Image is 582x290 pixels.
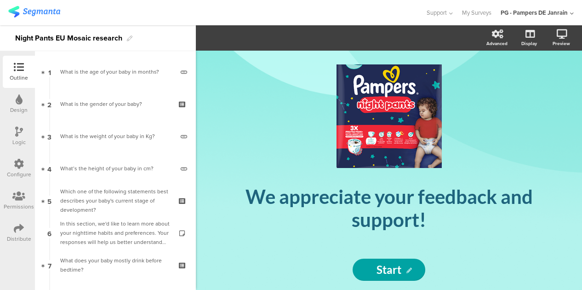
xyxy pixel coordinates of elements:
[219,185,559,231] p: We appreciate your feedback and support!
[4,203,34,211] div: Permissions
[353,259,425,281] input: Start
[60,132,174,141] div: What is the weight of your baby in Kg?
[37,249,194,281] a: 7 What does your baby mostly drink before bedtime?
[48,67,51,77] span: 1
[228,246,550,277] p: Your insights help us understand your needs and experiences with .
[10,74,28,82] div: Outline
[60,219,170,247] div: In this section, we'd like to learn more about your nighttime habits and preferences. Your respon...
[60,256,170,274] div: What does your baby mostly drink before bedtime?
[521,40,537,47] div: Display
[47,163,51,174] span: 4
[37,56,194,88] a: 1 What is the age of your baby in months?
[47,228,51,238] span: 6
[7,235,31,243] div: Distribute
[10,106,28,114] div: Design
[486,40,508,47] div: Advanced
[12,138,26,146] div: Logic
[60,187,170,215] div: Which one of the following statements best describes your baby's current stage of development?
[47,196,51,206] span: 5
[37,88,194,120] a: 2 What is the gender of your baby?
[427,8,447,17] span: Support
[501,8,568,17] div: PG - Pampers DE Janrain
[553,40,570,47] div: Preview
[7,170,31,179] div: Configure
[60,99,170,109] div: What is the gender of your baby?
[47,131,51,141] span: 3
[37,217,194,249] a: 6 In this section, we'd like to learn more about your nighttime habits and preferences. Your resp...
[47,99,51,109] span: 2
[37,152,194,185] a: 4 What’s the height of your baby in cm?
[15,31,122,46] div: Night Pants EU Mosaic research
[8,6,60,17] img: segmanta logo
[60,67,174,76] div: What is the age of your baby in months?
[37,120,194,152] a: 3 What is the weight of your baby in Kg?
[37,185,194,217] a: 5 Which one of the following statements best describes your baby's current stage of development?
[48,260,51,270] span: 7
[60,164,174,173] div: What’s the height of your baby in cm?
